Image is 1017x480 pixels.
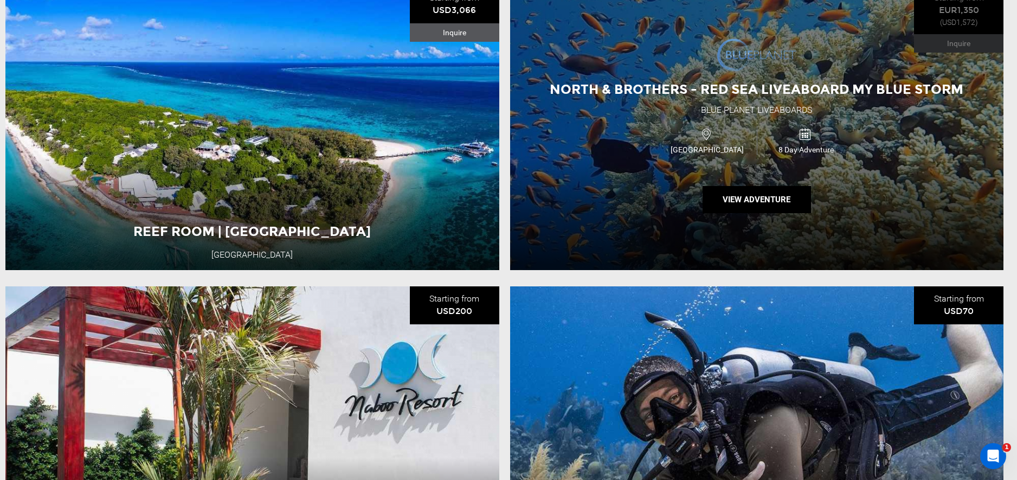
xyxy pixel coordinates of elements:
button: View Adventure [703,186,811,213]
span: 1 [1002,443,1011,452]
span: North & Brothers - Red Sea Liveaboard MY Blue Storm [550,81,963,97]
span: [GEOGRAPHIC_DATA] [658,144,757,155]
span: 8 Day Adventure [757,144,855,155]
img: images [713,35,800,75]
iframe: Intercom live chat [980,443,1006,469]
div: Blue Planet Liveaboards [701,104,812,117]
